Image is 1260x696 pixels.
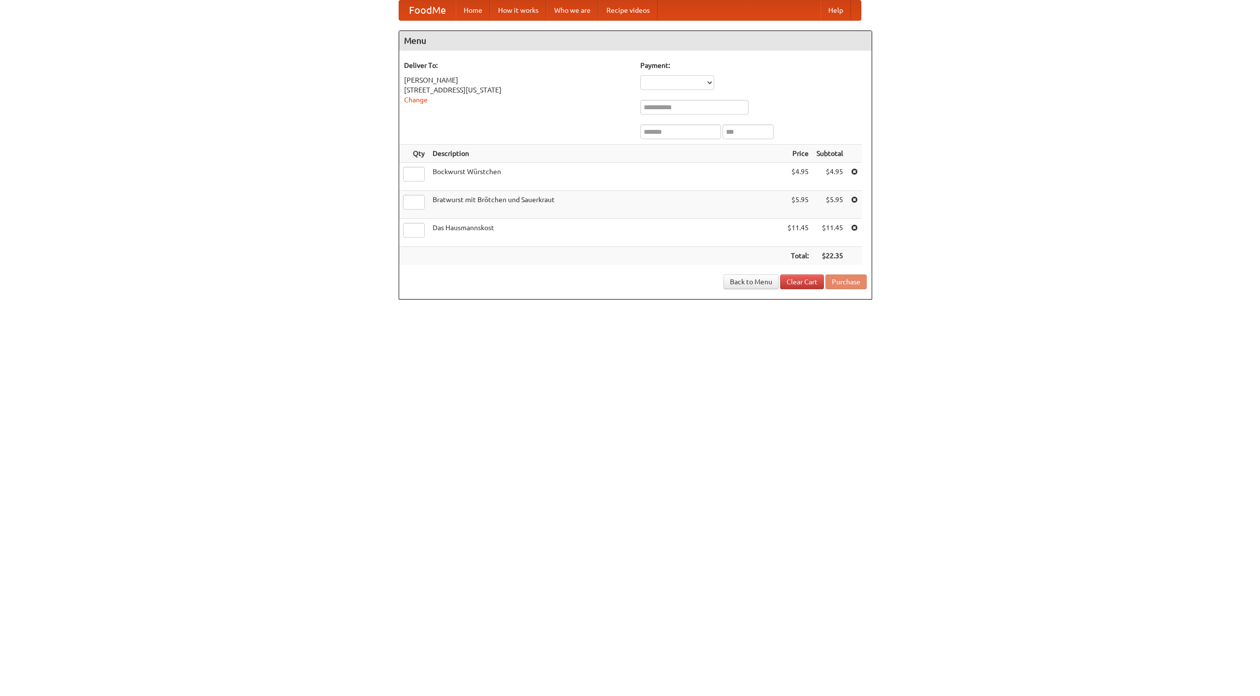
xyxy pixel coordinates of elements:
[813,219,847,247] td: $11.45
[429,191,784,219] td: Bratwurst mit Brötchen und Sauerkraut
[784,163,813,191] td: $4.95
[456,0,490,20] a: Home
[724,274,779,289] a: Back to Menu
[429,163,784,191] td: Bockwurst Würstchen
[490,0,546,20] a: How it works
[399,0,456,20] a: FoodMe
[784,219,813,247] td: $11.45
[640,61,867,70] h5: Payment:
[404,85,630,95] div: [STREET_ADDRESS][US_STATE]
[820,0,851,20] a: Help
[780,274,824,289] a: Clear Cart
[598,0,658,20] a: Recipe videos
[546,0,598,20] a: Who we are
[399,31,872,51] h4: Menu
[813,247,847,265] th: $22.35
[813,145,847,163] th: Subtotal
[784,247,813,265] th: Total:
[813,163,847,191] td: $4.95
[825,274,867,289] button: Purchase
[399,145,429,163] th: Qty
[784,191,813,219] td: $5.95
[404,96,428,104] a: Change
[429,145,784,163] th: Description
[429,219,784,247] td: Das Hausmannskost
[784,145,813,163] th: Price
[404,61,630,70] h5: Deliver To:
[813,191,847,219] td: $5.95
[404,75,630,85] div: [PERSON_NAME]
